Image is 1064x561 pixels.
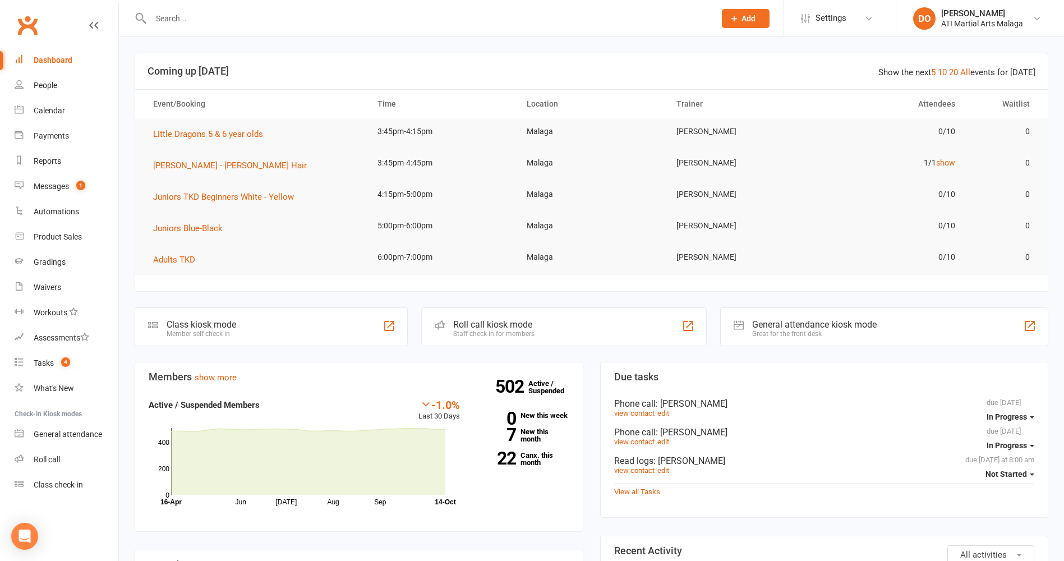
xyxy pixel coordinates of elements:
[34,308,67,317] div: Workouts
[34,131,69,140] div: Payments
[666,181,816,208] td: [PERSON_NAME]
[656,398,727,409] span: : [PERSON_NAME]
[149,400,260,410] strong: Active / Suspended Members
[15,199,118,224] a: Automations
[34,384,74,393] div: What's New
[960,67,970,77] a: All
[878,66,1035,79] div: Show the next events for [DATE]
[614,398,1035,409] div: Phone call
[34,430,102,439] div: General attendance
[153,255,195,265] span: Adults TKD
[666,90,816,118] th: Trainer
[15,422,118,447] a: General attendance kiosk mode
[15,351,118,376] a: Tasks 4
[941,8,1023,19] div: [PERSON_NAME]
[15,376,118,401] a: What's New
[614,409,655,417] a: view contact
[15,149,118,174] a: Reports
[15,174,118,199] a: Messages 1
[15,325,118,351] a: Assessments
[167,319,236,330] div: Class kiosk mode
[34,106,65,115] div: Calendar
[517,150,666,176] td: Malaga
[517,90,666,118] th: Location
[722,9,770,28] button: Add
[528,371,578,403] a: 502Active / Suspended
[367,181,517,208] td: 4:15pm-5:00pm
[517,181,666,208] td: Malaga
[666,244,816,270] td: [PERSON_NAME]
[985,470,1027,479] span: Not Started
[965,244,1040,270] td: 0
[666,118,816,145] td: [PERSON_NAME]
[34,232,82,241] div: Product Sales
[153,160,307,171] span: [PERSON_NAME] - [PERSON_NAME] Hair
[816,150,965,176] td: 1/1
[34,56,72,65] div: Dashboard
[816,6,846,31] span: Settings
[367,244,517,270] td: 6:00pm-7:00pm
[367,90,517,118] th: Time
[965,150,1040,176] td: 0
[614,427,1035,438] div: Phone call
[965,181,1040,208] td: 0
[34,257,66,266] div: Gradings
[149,371,569,383] h3: Members
[913,7,936,30] div: DO
[987,441,1027,450] span: In Progress
[614,371,1035,383] h3: Due tasks
[477,428,569,443] a: 7New this month
[614,488,660,496] a: View all Tasks
[752,330,877,338] div: Great for the front desk
[816,90,965,118] th: Attendees
[367,213,517,239] td: 5:00pm-6:00pm
[148,66,1035,77] h3: Coming up [DATE]
[153,222,231,235] button: Juniors Blue-Black
[15,98,118,123] a: Calendar
[15,275,118,300] a: Waivers
[666,150,816,176] td: [PERSON_NAME]
[153,253,203,266] button: Adults TKD
[34,283,61,292] div: Waivers
[367,150,517,176] td: 3:45pm-4:45pm
[13,11,42,39] a: Clubworx
[153,190,302,204] button: Juniors TKD Beginners White - Yellow
[931,67,936,77] a: 5
[614,466,655,475] a: view contact
[657,466,669,475] a: edit
[517,213,666,239] td: Malaga
[453,330,535,338] div: Staff check-in for members
[148,11,707,26] input: Search...
[34,358,54,367] div: Tasks
[816,118,965,145] td: 0/10
[34,81,57,90] div: People
[816,181,965,208] td: 0/10
[741,14,756,23] span: Add
[949,67,958,77] a: 20
[34,157,61,165] div: Reports
[34,480,83,489] div: Class check-in
[477,426,516,443] strong: 7
[614,438,655,446] a: view contact
[816,213,965,239] td: 0/10
[960,550,1007,560] span: All activities
[666,213,816,239] td: [PERSON_NAME]
[987,412,1027,421] span: In Progress
[517,244,666,270] td: Malaga
[11,523,38,550] div: Open Intercom Messenger
[418,398,460,422] div: Last 30 Days
[153,223,223,233] span: Juniors Blue-Black
[34,207,79,216] div: Automations
[34,333,89,342] div: Assessments
[477,410,516,427] strong: 0
[614,456,1035,466] div: Read logs
[938,67,947,77] a: 10
[195,373,237,383] a: show more
[477,452,569,466] a: 22Canx. this month
[987,407,1034,427] button: In Progress
[153,192,294,202] span: Juniors TKD Beginners White - Yellow
[61,357,70,367] span: 4
[517,118,666,145] td: Malaga
[34,182,69,191] div: Messages
[495,378,528,395] strong: 502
